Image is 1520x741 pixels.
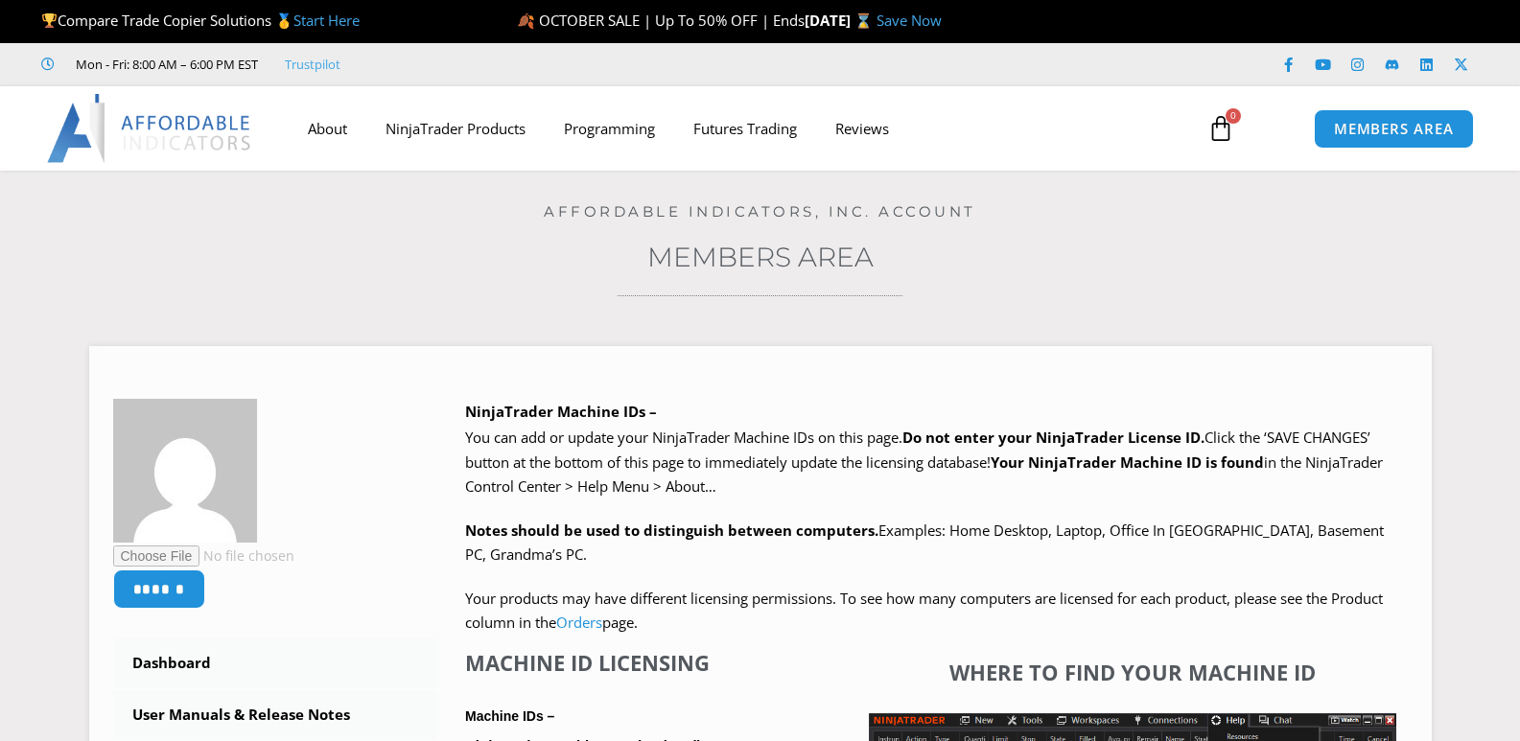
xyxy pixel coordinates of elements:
span: Examples: Home Desktop, Laptop, Office In [GEOGRAPHIC_DATA], Basement PC, Grandma’s PC. [465,521,1384,565]
strong: [DATE] ⌛ [805,11,877,30]
strong: Machine IDs – [465,708,554,724]
span: 0 [1226,108,1241,124]
h4: Machine ID Licensing [465,650,845,675]
span: Click the ‘SAVE CHANGES’ button at the bottom of this page to immediately update the licensing da... [465,428,1383,496]
a: MEMBERS AREA [1314,109,1474,149]
h4: Where to find your Machine ID [869,660,1396,684]
img: 🏆 [42,13,57,28]
strong: Notes should be used to distinguish between computers. [465,521,878,540]
span: Mon - Fri: 8:00 AM – 6:00 PM EST [71,53,258,76]
a: Save Now [877,11,942,30]
span: Compare Trade Copier Solutions 🥇 [41,11,360,30]
a: Dashboard [113,638,437,688]
a: Affordable Indicators, Inc. Account [544,202,976,220]
b: Do not enter your NinjaTrader License ID. [902,428,1204,447]
a: NinjaTrader Products [366,106,545,151]
span: 🍂 OCTOBER SALE | Up To 50% OFF | Ends [517,11,805,30]
a: Orders [556,613,602,632]
b: NinjaTrader Machine IDs – [465,402,657,421]
a: Trustpilot [285,53,340,76]
a: Members Area [647,241,874,273]
img: LogoAI | Affordable Indicators – NinjaTrader [47,94,253,163]
a: 0 [1179,101,1263,156]
img: b288b8003782558247a7f1c7566bdbce0f7228ebb8a1d427095cd4986357922e [113,399,257,543]
a: Start Here [293,11,360,30]
span: MEMBERS AREA [1334,122,1454,136]
nav: Menu [289,106,1185,151]
a: Programming [545,106,674,151]
a: Reviews [816,106,908,151]
span: You can add or update your NinjaTrader Machine IDs on this page. [465,428,902,447]
a: User Manuals & Release Notes [113,690,437,740]
strong: Your NinjaTrader Machine ID is found [991,452,1264,472]
span: Your products may have different licensing permissions. To see how many computers are licensed fo... [465,589,1383,633]
a: About [289,106,366,151]
a: Futures Trading [674,106,816,151]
